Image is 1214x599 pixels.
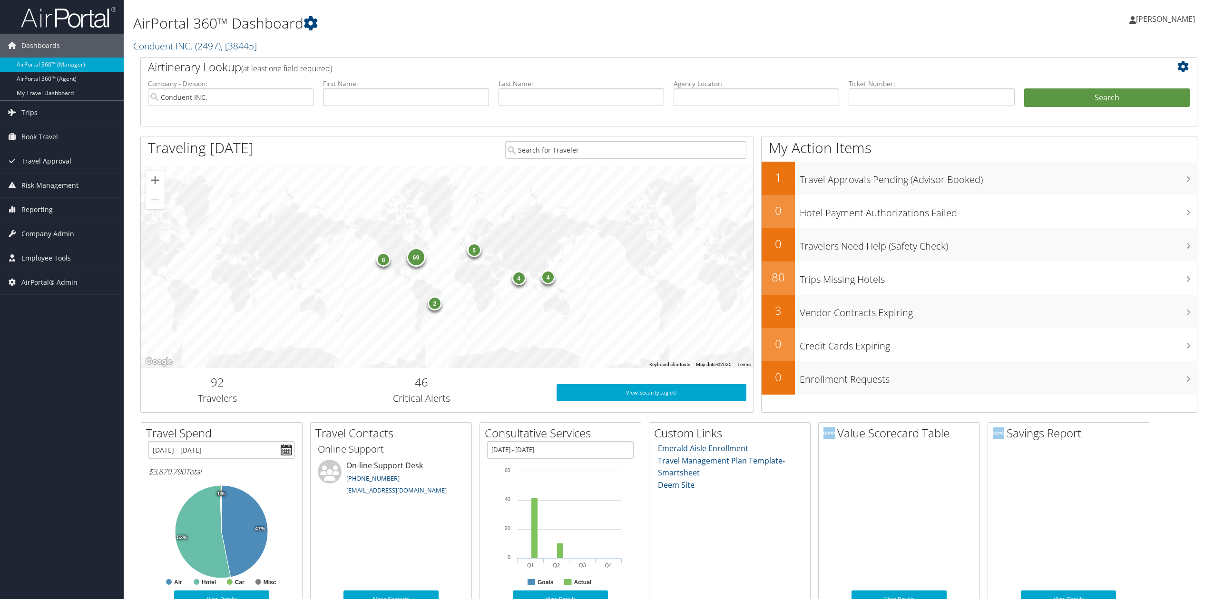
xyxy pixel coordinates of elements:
tspan: 53% [177,535,187,541]
img: airportal-logo.png [21,6,116,29]
div: 4 [511,271,526,285]
a: 0Enrollment Requests [762,361,1197,395]
span: $3,870,790 [148,466,186,477]
h2: Travel Spend [146,425,302,441]
a: 0Hotel Payment Authorizations Failed [762,195,1197,228]
span: Trips [21,101,38,125]
img: domo-logo.png [823,427,835,439]
a: Conduent INC. [133,39,257,52]
label: First Name: [323,79,489,88]
h2: 0 [762,203,795,219]
h3: Vendor Contracts Expiring [800,301,1197,319]
a: 3Vendor Contracts Expiring [762,295,1197,328]
div: 4 [541,270,555,284]
h3: Online Support [318,443,464,456]
text: Misc [264,579,276,586]
span: ( 2497 ) [195,39,221,52]
tspan: 0% [218,491,225,497]
text: Hotel [202,579,216,586]
h3: Critical Alerts [301,392,542,405]
h1: AirPortal 360™ Dashboard [133,13,847,33]
a: Open this area in Google Maps (opens a new window) [143,356,175,368]
a: [PHONE_NUMBER] [346,474,400,483]
h3: Trips Missing Hotels [800,268,1197,286]
h2: 1 [762,169,795,185]
span: , [ 38445 ] [221,39,257,52]
div: 69 [406,247,425,266]
input: Search for Traveler [505,141,746,159]
h2: 80 [762,269,795,285]
h2: 3 [762,302,795,319]
h2: 0 [762,336,795,352]
li: On-line Support Desk [313,460,469,499]
h2: 46 [301,374,542,390]
a: 0Travelers Need Help (Safety Check) [762,228,1197,261]
text: Car [235,579,245,586]
h2: Value Scorecard Table [823,425,979,441]
h2: 0 [762,236,795,252]
button: Zoom out [146,190,165,209]
span: Map data ©2025 [696,362,732,367]
span: Employee Tools [21,246,71,270]
span: Travel Approval [21,149,71,173]
h3: Enrollment Requests [800,368,1197,386]
a: 0Credit Cards Expiring [762,328,1197,361]
h2: Custom Links [654,425,810,441]
h2: Airtinerary Lookup [148,59,1102,75]
img: domo-logo.png [993,427,1004,439]
a: [PERSON_NAME] [1129,5,1204,33]
tspan: 47% [255,526,265,532]
span: Company Admin [21,222,74,246]
h3: Hotel Payment Authorizations Failed [800,202,1197,220]
button: Search [1024,88,1190,107]
text: Actual [574,579,591,586]
span: (at least one field required) [241,63,332,74]
text: Q3 [579,562,586,568]
span: AirPortal® Admin [21,271,78,294]
div: 2 [428,296,442,310]
a: 80Trips Missing Hotels [762,261,1197,295]
h3: Credit Cards Expiring [800,335,1197,353]
label: Agency Locator: [674,79,839,88]
text: Q1 [527,562,534,568]
label: Company - Division: [148,79,313,88]
h2: Savings Report [993,425,1149,441]
span: Book Travel [21,125,58,149]
h2: 0 [762,369,795,385]
span: [PERSON_NAME] [1136,14,1195,24]
tspan: 0 [508,554,510,560]
tspan: 40 [505,496,510,502]
h3: Travelers [148,392,287,405]
a: Emerald Aisle Enrollment [658,443,748,454]
text: Air [174,579,182,586]
tspan: 60 [505,467,510,473]
a: Terms (opens in new tab) [737,362,751,367]
button: Zoom in [146,171,165,190]
div: 8 [376,252,391,267]
span: Risk Management [21,174,78,197]
div: 5 [467,242,481,257]
h1: Traveling [DATE] [148,138,254,158]
a: 1Travel Approvals Pending (Advisor Booked) [762,162,1197,195]
h3: Travelers Need Help (Safety Check) [800,235,1197,253]
a: View SecurityLogic® [557,384,746,401]
a: Travel Management Plan Template- Smartsheet [658,455,785,478]
tspan: 20 [505,525,510,531]
span: Dashboards [21,34,60,58]
h3: Travel Approvals Pending (Advisor Booked) [800,168,1197,186]
tspan: 1% [217,491,225,497]
text: Q4 [605,562,612,568]
h6: Total [148,466,295,477]
h2: Consultative Services [485,425,641,441]
img: Google [143,356,175,368]
label: Ticket Number: [849,79,1014,88]
a: [EMAIL_ADDRESS][DOMAIN_NAME] [346,486,447,494]
a: Deem Site [658,480,695,490]
label: Last Name: [499,79,664,88]
h2: Travel Contacts [315,425,471,441]
span: Reporting [21,198,53,222]
text: Q2 [553,562,560,568]
h2: 92 [148,374,287,390]
button: Keyboard shortcuts [649,361,690,368]
h1: My Action Items [762,138,1197,158]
